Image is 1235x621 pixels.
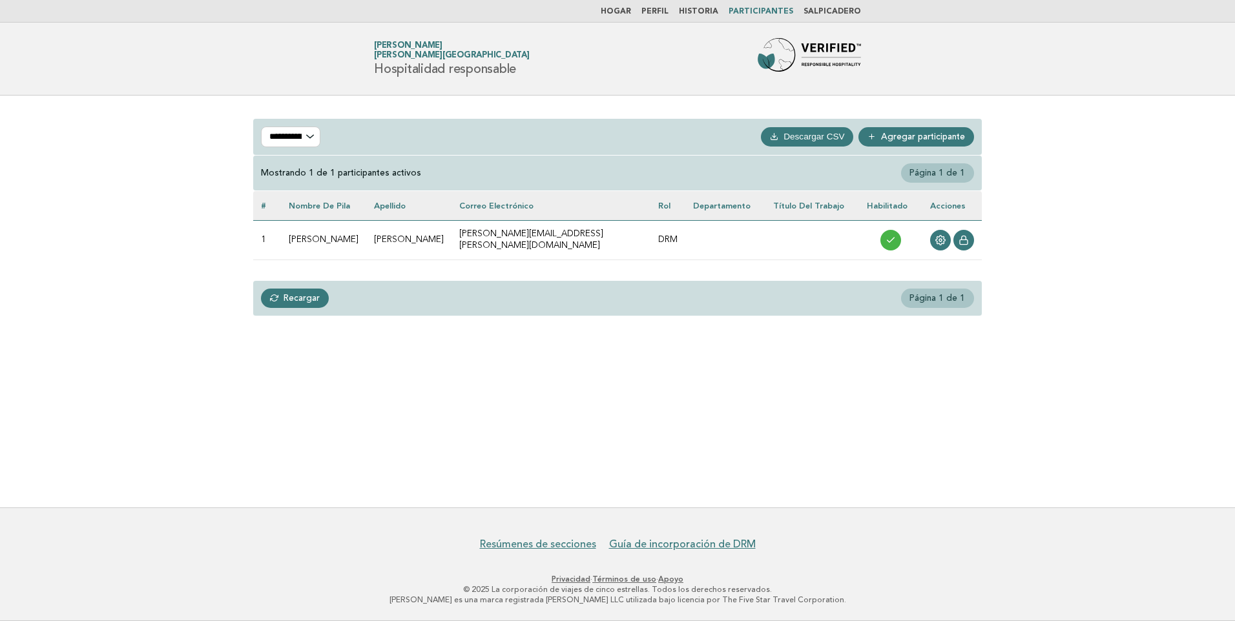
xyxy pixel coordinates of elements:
div: Mostrando 1 de 1 participantes activos [261,167,421,179]
a: [PERSON_NAME][PERSON_NAME][GEOGRAPHIC_DATA] [374,41,530,59]
th: Apellido [366,191,451,220]
a: Agregar participante [858,127,974,147]
th: Departamento [685,191,765,220]
th: Nombre de pila [281,191,366,220]
p: © 2025 La corporación de viajes de cinco estrellas. Todos los derechos reservados. [222,584,1013,595]
th: # [253,191,281,220]
th: Rol [650,191,685,220]
td: DRM [650,220,685,260]
a: Perfil [641,8,669,15]
img: Guía de viaje de Forbes [758,38,861,79]
a: Participantes [729,8,793,15]
a: Historia [679,8,718,15]
td: [PERSON_NAME][EMAIL_ADDRESS][PERSON_NAME][DOMAIN_NAME] [451,220,650,260]
font: Hospitalidad responsable [374,61,516,77]
button: Descargar CSV [761,127,853,147]
a: Resúmenes de secciones [480,538,596,551]
font: [PERSON_NAME] [374,41,442,50]
font: Agregar participante [881,132,965,141]
a: Privacidad [552,575,590,584]
a: Salpicadero [804,8,861,15]
a: Términos de uso [592,575,656,584]
a: Recargar [261,289,329,308]
font: Descargar CSV [784,132,844,141]
td: [PERSON_NAME] [281,220,366,260]
a: Apoyo [658,575,683,584]
font: Recargar [284,294,320,303]
th: Título del trabajo [765,191,859,220]
td: 1 [253,220,281,260]
a: Hogar [601,8,631,15]
span: [PERSON_NAME][GEOGRAPHIC_DATA] [374,52,530,60]
td: [PERSON_NAME] [366,220,451,260]
th: Habilitado [859,191,922,220]
a: Guía de incorporación de DRM [609,538,756,551]
p: [PERSON_NAME] es una marca registrada [PERSON_NAME] LLC utilizada bajo licencia por The Five Star... [222,595,1013,605]
font: · · [552,575,683,584]
th: Correo electrónico [451,191,650,220]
